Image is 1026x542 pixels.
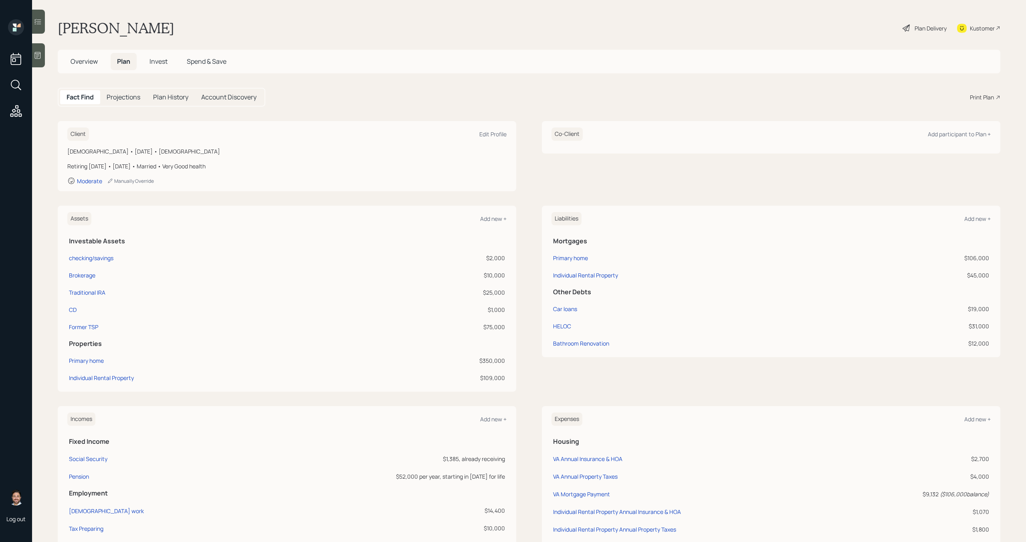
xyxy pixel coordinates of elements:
div: $2,000 [378,254,505,262]
h5: Account Discovery [201,93,256,101]
h5: Fixed Income [69,438,505,445]
h5: Other Debts [553,288,989,296]
div: Primary home [553,254,588,262]
h5: Plan History [153,93,188,101]
div: Individual Rental Property [553,271,618,279]
div: Social Security [69,455,107,463]
span: Invest [149,57,168,66]
div: $9,132 [840,490,989,498]
i: ( $106,000 balance) [940,490,989,498]
div: Tax Preparing [69,525,103,532]
div: $4,000 [840,472,989,481]
h6: Incomes [67,413,95,426]
div: $19,000 [864,305,989,313]
div: Add new + [480,415,507,423]
div: Primary home [69,356,104,365]
div: $12,000 [864,339,989,348]
div: $1,385, already receiving [249,455,505,463]
h6: Liabilities [551,212,582,225]
div: Individual Rental Property Annual Insurance & HOA [553,508,681,516]
div: $75,000 [378,323,505,331]
div: VA Annual Insurance & HOA [553,455,622,463]
div: Log out [6,515,26,523]
h5: Mortgages [553,237,989,245]
h5: Investable Assets [69,237,505,245]
div: $31,000 [864,322,989,330]
div: $14,400 [249,506,505,515]
div: Add new + [964,415,991,423]
div: Add new + [480,215,507,222]
div: $45,000 [864,271,989,279]
h6: Client [67,127,89,141]
div: $106,000 [864,254,989,262]
div: Print Plan [970,93,994,101]
div: Kustomer [970,24,995,32]
div: Former TSP [69,323,98,331]
div: $1,070 [840,508,989,516]
div: $109,000 [378,374,505,382]
div: Pension [69,473,89,480]
div: Manually Override [107,178,154,184]
div: checking/savings [69,254,113,262]
h5: Fact Find [67,93,94,101]
div: Brokerage [69,271,95,279]
div: Individual Rental Property [69,374,134,382]
h6: Assets [67,212,91,225]
div: Edit Profile [479,130,507,138]
h5: Employment [69,489,505,497]
div: Traditional IRA [69,288,105,297]
h5: Projections [107,93,140,101]
span: Plan [117,57,130,66]
div: $350,000 [378,356,505,365]
span: Overview [71,57,98,66]
h6: Co-Client [551,127,583,141]
div: $52,000 per year, starting in [DATE] for life [249,472,505,481]
h5: Properties [69,340,505,348]
div: CD [69,305,77,314]
h5: Housing [553,438,989,445]
div: VA Mortgage Payment [553,490,610,498]
div: $1,000 [378,305,505,314]
div: Moderate [77,177,102,185]
div: $25,000 [378,288,505,297]
div: $10,000 [378,271,505,279]
span: Spend & Save [187,57,226,66]
h1: [PERSON_NAME] [58,19,174,37]
div: VA Annual Property Taxes [553,473,618,480]
div: [DEMOGRAPHIC_DATA] work [69,507,144,515]
h6: Expenses [551,413,582,426]
div: Car loans [553,305,577,313]
div: $10,000 [249,524,505,532]
div: Retiring [DATE] • [DATE] • Married • Very Good health [67,162,507,170]
div: Add participant to Plan + [928,130,991,138]
div: Plan Delivery [915,24,947,32]
div: Individual Rental Property Annual Property Taxes [553,526,676,533]
div: $2,700 [840,455,989,463]
div: $1,800 [840,525,989,534]
div: Bathroom Renovation [553,339,609,348]
div: HELOC [553,322,571,330]
img: michael-russo-headshot.png [8,489,24,506]
div: Add new + [964,215,991,222]
div: [DEMOGRAPHIC_DATA] • [DATE] • [DEMOGRAPHIC_DATA] [67,147,507,156]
